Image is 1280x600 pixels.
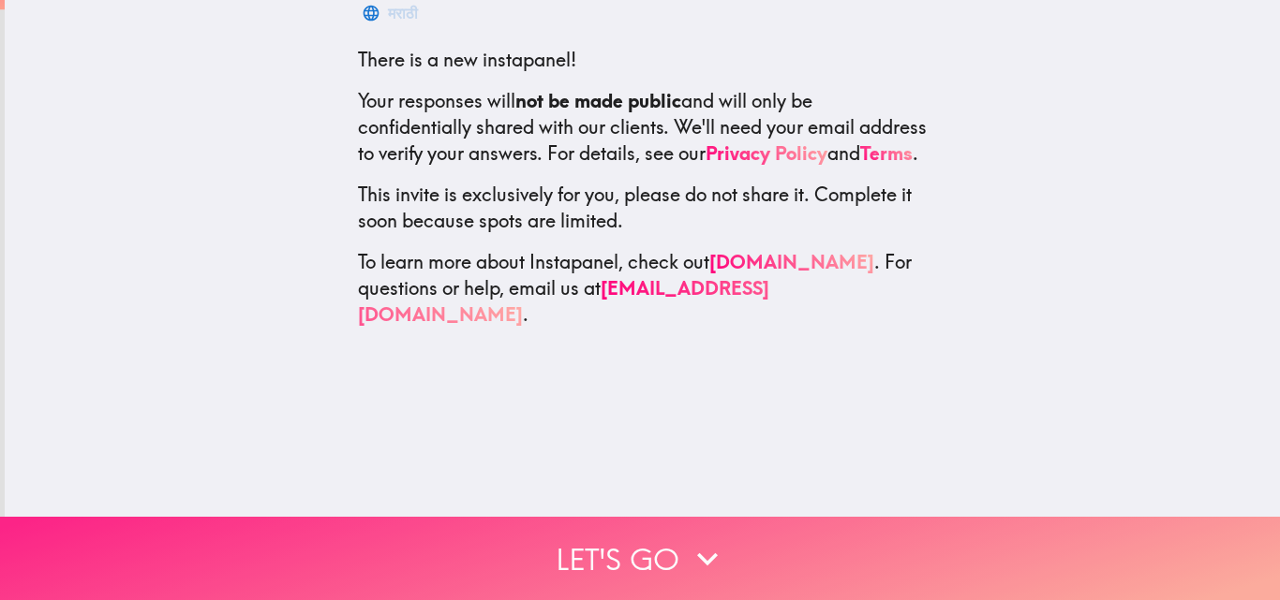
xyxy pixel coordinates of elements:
a: Privacy Policy [706,141,827,165]
span: There is a new instapanel! [358,48,576,71]
a: [DOMAIN_NAME] [709,250,874,273]
a: [EMAIL_ADDRESS][DOMAIN_NAME] [358,276,769,326]
p: Your responses will and will only be confidentially shared with our clients. We'll need your emai... [358,88,928,167]
p: This invite is exclusively for you, please do not share it. Complete it soon because spots are li... [358,182,928,234]
p: To learn more about Instapanel, check out . For questions or help, email us at . [358,249,928,328]
a: Terms [860,141,913,165]
b: not be made public [515,89,681,112]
